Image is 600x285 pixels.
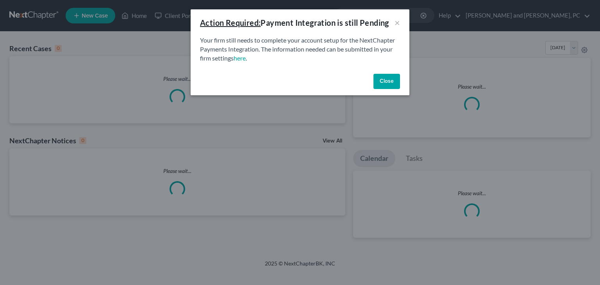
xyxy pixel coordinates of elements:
[234,54,246,62] a: here
[373,74,400,89] button: Close
[200,17,389,28] div: Payment Integration is still Pending
[200,36,400,63] p: Your firm still needs to complete your account setup for the NextChapter Payments Integration. Th...
[395,18,400,27] button: ×
[200,18,261,27] u: Action Required:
